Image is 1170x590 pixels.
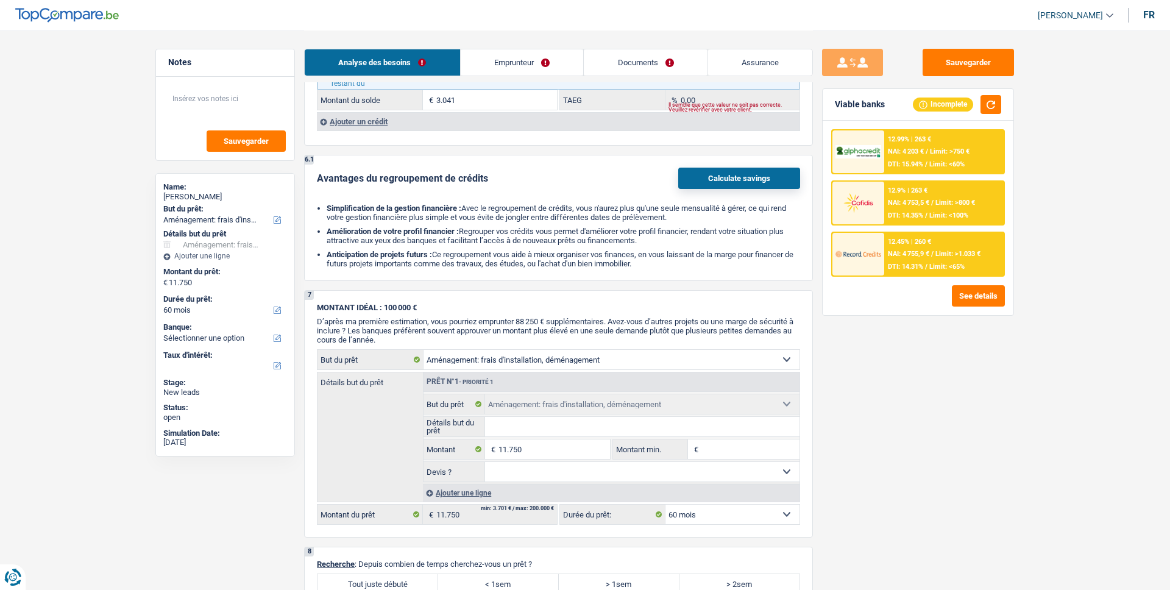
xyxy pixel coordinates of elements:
[163,252,287,260] div: Ajouter une ligne
[560,90,665,110] label: TAEG
[305,291,314,300] div: 7
[317,350,424,369] label: But du prêt
[888,250,929,258] span: NAI: 4 755,9 €
[163,388,287,397] div: New leads
[327,204,461,213] b: Simplification de la gestion financière :
[926,147,928,155] span: /
[613,439,687,459] label: Montant min.
[952,285,1005,307] button: See details
[461,49,584,76] a: Emprunteur
[913,98,973,111] div: Incomplete
[163,192,287,202] div: [PERSON_NAME]
[835,243,881,265] img: Record Credits
[317,560,800,569] p: : Depuis combien de temps cherchez-vous un prêt ?
[665,90,681,110] span: %
[423,484,799,502] div: Ajouter une ligne
[163,294,285,304] label: Durée du prêt:
[327,204,800,222] li: Avec le regroupement de crédits, vous n'aurez plus qu'une seule mensualité à gérer, ce qui rend v...
[163,278,168,288] span: €
[888,147,924,155] span: NAI: 4 203 €
[305,49,460,76] a: Analyse des besoins
[485,439,498,459] span: €
[835,191,881,214] img: Cofidis
[317,90,423,110] label: Montant du solde
[835,99,885,110] div: Viable banks
[835,145,881,159] img: AlphaCredit
[459,379,494,385] span: - Priorité 1
[708,49,813,76] a: Assurance
[935,199,975,207] span: Limit: >800 €
[163,350,285,360] label: Taux d'intérêt:
[888,263,923,271] span: DTI: 14.31%
[424,439,485,459] label: Montant
[163,204,285,214] label: But du prêt:
[560,505,665,524] label: Durée du prêt:
[305,547,314,556] div: 8
[929,211,968,219] span: Limit: <100%
[1143,9,1155,21] div: fr
[424,462,485,482] label: Devis ?
[925,211,927,219] span: /
[163,229,287,239] div: Détails but du prêt
[224,137,269,145] span: Sauvegarder
[163,413,287,422] div: open
[888,135,931,143] div: 12.99% | 263 €
[678,168,800,189] button: Calculate savings
[317,372,423,386] label: Détails but du prêt
[163,267,285,277] label: Montant du prêt:
[935,250,980,258] span: Limit: >1.033 €
[923,49,1014,76] button: Sauvegarder
[163,403,287,413] div: Status:
[888,211,923,219] span: DTI: 14.35%
[163,182,287,192] div: Name:
[163,322,285,332] label: Banque:
[888,199,929,207] span: NAI: 4 753,5 €
[317,112,799,130] div: Ajouter un crédit
[584,49,707,76] a: Documents
[925,263,927,271] span: /
[668,105,799,110] div: Il semble que cette valeur ne soit pas correcte. Veuillez revérifier avec votre client.
[327,250,432,259] b: Anticipation de projets futurs :
[929,263,965,271] span: Limit: <65%
[688,439,701,459] span: €
[888,238,931,246] div: 12.45% | 260 €
[423,505,436,524] span: €
[327,250,800,268] li: Ce regroupement vous aide à mieux organiser vos finances, en vous laissant de la marge pour finan...
[317,303,417,312] span: MONTANT IDÉAL : 100 000 €
[931,199,934,207] span: /
[163,378,287,388] div: Stage:
[1038,10,1103,21] span: [PERSON_NAME]
[888,187,927,194] div: 12.9% | 263 €
[317,317,793,344] span: D’après ma première estimation, vous pourriez emprunter 88 250 € supplémentaires. Avez-vous d’aut...
[424,417,485,436] label: Détails but du prêt
[930,147,970,155] span: Limit: >750 €
[424,378,497,386] div: Prêt n°1
[15,8,119,23] img: TopCompare Logo
[317,172,488,184] div: Avantages du regroupement de crédits
[931,250,934,258] span: /
[207,130,286,152] button: Sauvegarder
[317,560,355,569] span: Recherche
[888,160,923,168] span: DTI: 15.94%
[168,57,282,68] h5: Notes
[163,428,287,438] div: Simulation Date:
[163,438,287,447] div: [DATE]
[423,90,436,110] span: €
[481,506,554,511] div: min: 3.701 € / max: 200.000 €
[424,394,485,414] label: But du prêt
[929,160,965,168] span: Limit: <60%
[327,227,459,236] b: Amélioration de votre profil financier :
[305,155,314,165] div: 6.1
[317,505,423,524] label: Montant du prêt
[925,160,927,168] span: /
[1028,5,1113,26] a: [PERSON_NAME]
[327,227,800,245] li: Regrouper vos crédits vous permet d'améliorer votre profil financier, rendant votre situation plu...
